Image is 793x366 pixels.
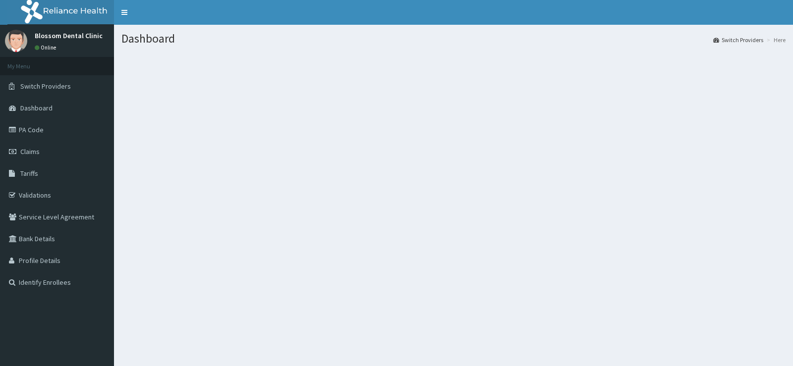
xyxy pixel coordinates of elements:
[35,44,58,51] a: Online
[5,30,27,52] img: User Image
[20,147,40,156] span: Claims
[20,169,38,178] span: Tariffs
[35,32,103,39] p: Blossom Dental Clinic
[121,32,786,45] h1: Dashboard
[713,36,763,44] a: Switch Providers
[764,36,786,44] li: Here
[20,104,53,112] span: Dashboard
[20,82,71,91] span: Switch Providers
